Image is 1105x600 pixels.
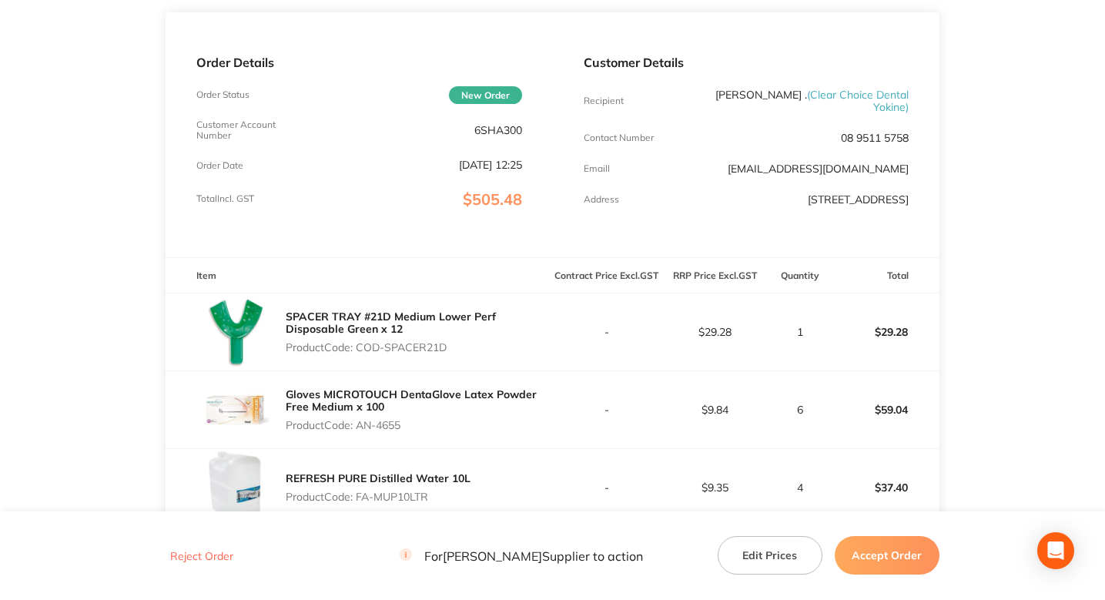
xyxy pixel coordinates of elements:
[584,55,909,69] p: Customer Details
[196,160,243,171] p: Order Date
[196,119,305,141] p: Customer Account Number
[554,481,661,494] p: -
[661,257,769,293] th: RRP Price Excl. GST
[770,326,830,338] p: 1
[661,326,768,338] p: $29.28
[166,257,552,293] th: Item
[196,89,249,100] p: Order Status
[841,132,909,144] p: 08 9511 5758
[584,132,654,143] p: Contact Number
[769,257,831,293] th: Quantity
[770,481,830,494] p: 4
[728,162,909,176] a: [EMAIL_ADDRESS][DOMAIN_NAME]
[832,469,939,506] p: $37.40
[1037,532,1074,569] div: Open Intercom Messenger
[835,536,939,575] button: Accept Order
[554,326,661,338] p: -
[808,193,909,206] p: [STREET_ADDRESS]
[196,193,254,204] p: Total Incl. GST
[286,341,552,354] p: Product Code: COD-SPACER21D
[832,313,939,350] p: $29.28
[584,194,619,205] p: Address
[286,491,470,503] p: Product Code: FA-MUP10LTR
[474,124,522,136] p: 6SHA300
[196,371,273,448] img: MGZibm5rbQ
[286,387,537,414] a: Gloves MICROTOUCH DentaGlove Latex Powder Free Medium x 100
[718,536,822,575] button: Edit Prices
[584,96,624,106] p: Recipient
[196,449,273,526] img: aDNmZzZnYQ
[832,391,939,428] p: $59.04
[400,548,643,563] p: For [PERSON_NAME] Supplier to action
[166,549,238,563] button: Reject Order
[196,293,273,370] img: Mmo4ajc4NQ
[196,55,521,69] p: Order Details
[286,419,552,431] p: Product Code: AN-4655
[584,163,610,174] p: Emaill
[554,404,661,416] p: -
[831,257,939,293] th: Total
[463,189,522,209] span: $505.48
[459,159,522,171] p: [DATE] 12:25
[807,88,909,114] span: ( Clear Choice Dental Yokine )
[553,257,661,293] th: Contract Price Excl. GST
[661,404,768,416] p: $9.84
[449,86,522,104] span: New Order
[286,310,496,336] a: SPACER TRAY #21D Medium Lower Perf Disposable Green x 12
[770,404,830,416] p: 6
[661,481,768,494] p: $9.35
[286,471,470,485] a: REFRESH PURE Distilled Water 10L
[691,89,909,113] p: [PERSON_NAME] .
